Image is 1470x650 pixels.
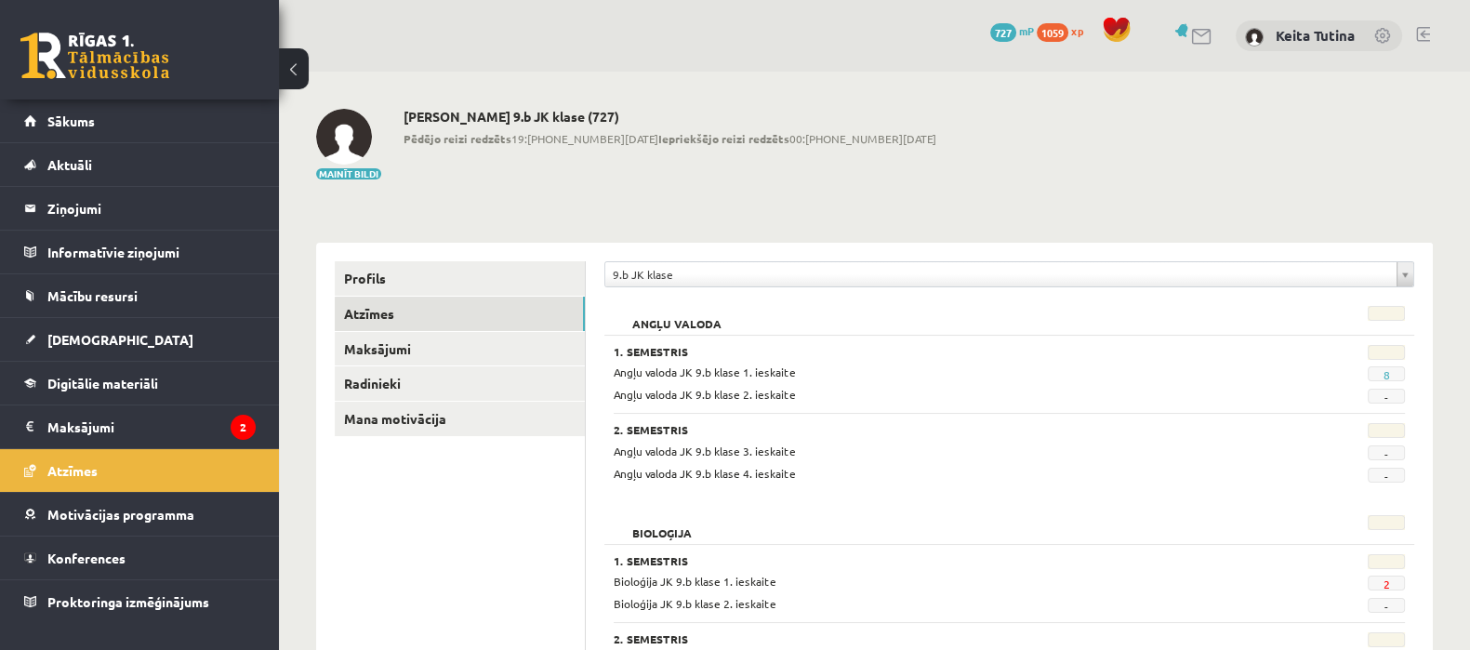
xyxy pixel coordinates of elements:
a: Profils [335,261,585,296]
span: 9.b JK klase [613,262,1389,286]
h3: 1. Semestris [614,345,1268,358]
span: [DEMOGRAPHIC_DATA] [47,331,193,348]
a: Motivācijas programma [24,493,256,536]
a: Aktuāli [24,143,256,186]
span: - [1368,468,1405,483]
span: Angļu valoda JK 9.b klase 1. ieskaite [614,365,796,379]
span: Sākums [47,113,95,129]
span: 1059 [1037,23,1068,42]
legend: Informatīvie ziņojumi [47,231,256,273]
span: Aktuāli [47,156,92,173]
span: Konferences [47,550,126,566]
a: Mācību resursi [24,274,256,317]
b: Pēdējo reizi redzēts [404,131,511,146]
a: Proktoringa izmēģinājums [24,580,256,623]
span: Bioloģija JK 9.b klase 2. ieskaite [614,596,776,611]
a: 1059 xp [1037,23,1093,38]
a: 8 [1383,367,1389,382]
span: Angļu valoda JK 9.b klase 2. ieskaite [614,387,796,402]
a: Maksājumi [335,332,585,366]
a: Maksājumi2 [24,405,256,448]
span: - [1368,445,1405,460]
span: xp [1071,23,1083,38]
span: Atzīmes [47,462,98,479]
h2: Bioloģija [614,515,710,534]
span: mP [1019,23,1034,38]
a: 2 [1383,577,1389,591]
span: Angļu valoda JK 9.b klase 4. ieskaite [614,466,796,481]
span: Mācību resursi [47,287,138,304]
i: 2 [231,415,256,440]
a: Digitālie materiāli [24,362,256,405]
a: [DEMOGRAPHIC_DATA] [24,318,256,361]
span: Bioloģija JK 9.b klase 1. ieskaite [614,574,776,589]
a: 9.b JK klase [605,262,1413,286]
h3: 2. Semestris [614,632,1268,645]
b: Iepriekšējo reizi redzēts [658,131,789,146]
span: Proktoringa izmēģinājums [47,593,209,610]
span: 727 [990,23,1016,42]
h2: Angļu valoda [614,306,740,325]
a: Atzīmes [24,449,256,492]
a: Radinieki [335,366,585,401]
legend: Ziņojumi [47,187,256,230]
a: Ziņojumi [24,187,256,230]
span: 19:[PHONE_NUMBER][DATE] 00:[PHONE_NUMBER][DATE] [404,130,936,147]
h3: 1. Semestris [614,554,1268,567]
span: - [1368,598,1405,613]
img: Keita Tutina [1245,28,1264,46]
a: Sākums [24,99,256,142]
a: Informatīvie ziņojumi [24,231,256,273]
a: Mana motivācija [335,402,585,436]
button: Mainīt bildi [316,168,381,179]
img: Keita Tutina [316,109,372,165]
span: Digitālie materiāli [47,375,158,391]
a: Atzīmes [335,297,585,331]
a: Rīgas 1. Tālmācības vidusskola [20,33,169,79]
h3: 2. Semestris [614,423,1268,436]
a: 727 mP [990,23,1034,38]
h2: [PERSON_NAME] 9.b JK klase (727) [404,109,936,125]
a: Konferences [24,537,256,579]
span: Angļu valoda JK 9.b klase 3. ieskaite [614,444,796,458]
a: Keita Tutina [1276,26,1355,45]
span: Motivācijas programma [47,506,194,523]
span: - [1368,389,1405,404]
legend: Maksājumi [47,405,256,448]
